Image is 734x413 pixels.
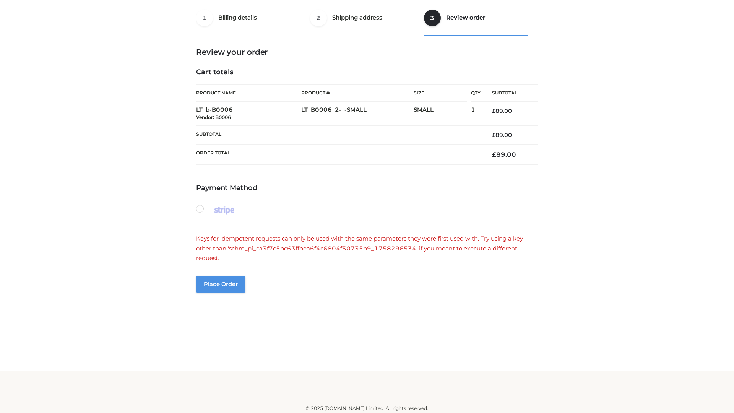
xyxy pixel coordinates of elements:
[196,68,538,76] h4: Cart totals
[196,276,245,293] button: Place order
[492,151,516,158] bdi: 89.00
[196,125,481,144] th: Subtotal
[196,184,538,192] h4: Payment Method
[301,102,414,126] td: LT_B0006_2-_-SMALL
[196,47,538,57] h3: Review your order
[196,145,481,165] th: Order Total
[492,132,495,138] span: £
[196,84,301,102] th: Product Name
[414,102,471,126] td: SMALL
[492,132,512,138] bdi: 89.00
[471,102,481,126] td: 1
[481,85,538,102] th: Subtotal
[471,84,481,102] th: Qty
[414,85,467,102] th: Size
[301,84,414,102] th: Product #
[114,405,620,412] div: © 2025 [DOMAIN_NAME] Limited. All rights reserved.
[196,102,301,126] td: LT_b-B0006
[196,234,538,263] div: Keys for idempotent requests can only be used with the same parameters they were first used with....
[492,151,496,158] span: £
[196,114,231,120] small: Vendor: B0006
[492,107,495,114] span: £
[492,107,512,114] bdi: 89.00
